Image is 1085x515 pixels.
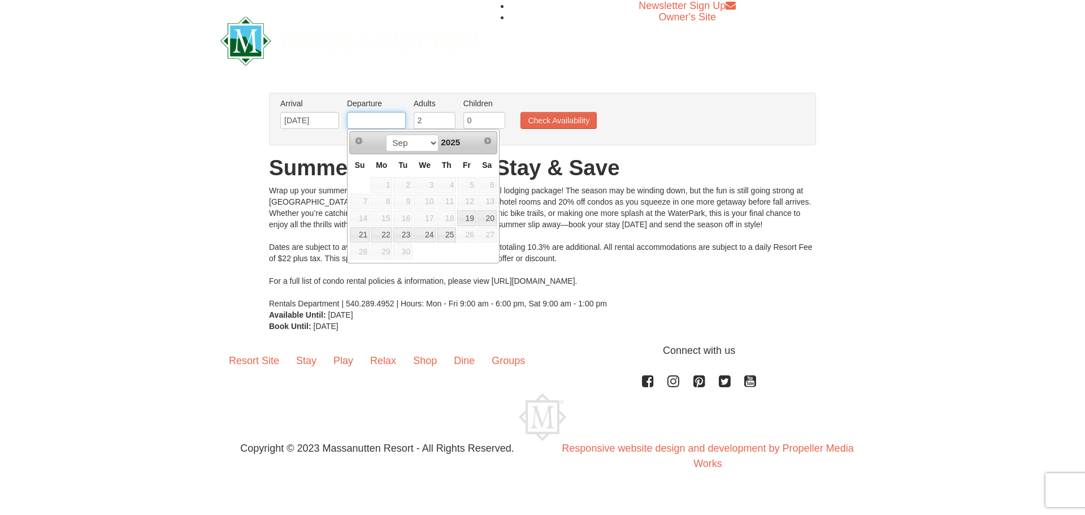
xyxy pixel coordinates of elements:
h1: Summer’s Last Call – Stay & Save [269,157,816,179]
td: unAvailable [370,243,393,260]
td: unAvailable [477,227,497,244]
a: Responsive website design and development by Propeller Media Works [562,443,853,469]
span: 17 [414,210,436,226]
span: 7 [350,194,370,210]
td: unAvailable [436,176,457,193]
span: 5 [457,177,476,193]
span: 2 [393,177,413,193]
td: available [393,210,413,227]
label: Adults [414,98,455,109]
a: Dine [445,343,483,378]
span: 26 [457,227,476,243]
td: unAvailable [393,176,413,193]
label: Arrival [280,98,339,109]
span: 29 [371,244,392,259]
span: 14 [350,210,370,226]
td: available [349,210,370,227]
td: available [413,210,436,227]
span: Saturday [482,161,492,170]
td: unAvailable [349,193,370,210]
td: unAvailable [413,176,436,193]
a: 21 [350,227,370,243]
a: Shop [405,343,445,378]
p: Connect with us [220,343,865,358]
div: Wrap up your summer mountain-style with our Summer’s Last Call lodging package! The season may be... [269,185,816,309]
a: Relax [362,343,405,378]
span: 16 [393,210,413,226]
td: available [477,193,497,210]
span: 9 [393,194,413,210]
td: unAvailable [370,176,393,193]
td: available [436,193,457,210]
span: 28 [350,244,370,259]
span: 30 [393,244,413,259]
strong: Book Until: [269,322,311,331]
span: [DATE] [314,322,338,331]
td: unAvailable [349,243,370,260]
span: Thursday [442,161,452,170]
span: Monday [376,161,387,170]
span: [DATE] [328,310,353,319]
span: 6 [478,177,497,193]
a: 24 [414,227,436,243]
td: available [457,210,477,227]
a: Resort Site [220,343,288,378]
a: Stay [288,343,325,378]
td: unAvailable [477,176,497,193]
span: 18 [437,210,456,226]
td: unAvailable [457,227,477,244]
span: 13 [478,194,497,210]
span: 8 [371,194,392,210]
a: Groups [483,343,533,378]
img: Massanutten Resort Logo [519,393,566,441]
p: Copyright © 2023 Massanutten Resort - All Rights Reserved. [212,441,542,456]
label: Departure [347,98,406,109]
span: 2025 [441,137,460,147]
td: available [436,210,457,227]
td: available [370,227,393,244]
img: Massanutten Resort Logo [220,16,479,66]
td: available [413,193,436,210]
span: 10 [414,194,436,210]
button: Check Availability [520,112,597,129]
td: available [393,193,413,210]
a: 23 [393,227,413,243]
td: available [477,210,497,227]
a: 20 [478,210,497,226]
span: 1 [371,177,392,193]
span: 15 [371,210,392,226]
span: Sunday [355,161,365,170]
a: 19 [457,210,476,226]
label: Children [463,98,505,109]
span: 27 [478,227,497,243]
strong: Available Until: [269,310,326,319]
a: Next [480,133,496,149]
td: available [349,227,370,244]
a: Owner's Site [659,11,716,23]
a: 22 [371,227,392,243]
td: available [393,227,413,244]
span: Tuesday [398,161,407,170]
td: available [436,227,457,244]
span: Prev [354,136,363,145]
td: unAvailable [393,243,413,260]
td: unAvailable [457,176,477,193]
a: 25 [437,227,456,243]
span: 4 [437,177,456,193]
td: available [370,210,393,227]
span: Friday [463,161,471,170]
span: 12 [457,194,476,210]
a: Prev [351,133,367,149]
td: available [413,227,436,244]
span: Wednesday [419,161,431,170]
a: Massanutten Resort [220,26,479,53]
td: unAvailable [370,193,393,210]
a: Play [325,343,362,378]
span: 11 [437,194,456,210]
td: available [457,193,477,210]
span: 3 [414,177,436,193]
span: Next [483,136,492,145]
